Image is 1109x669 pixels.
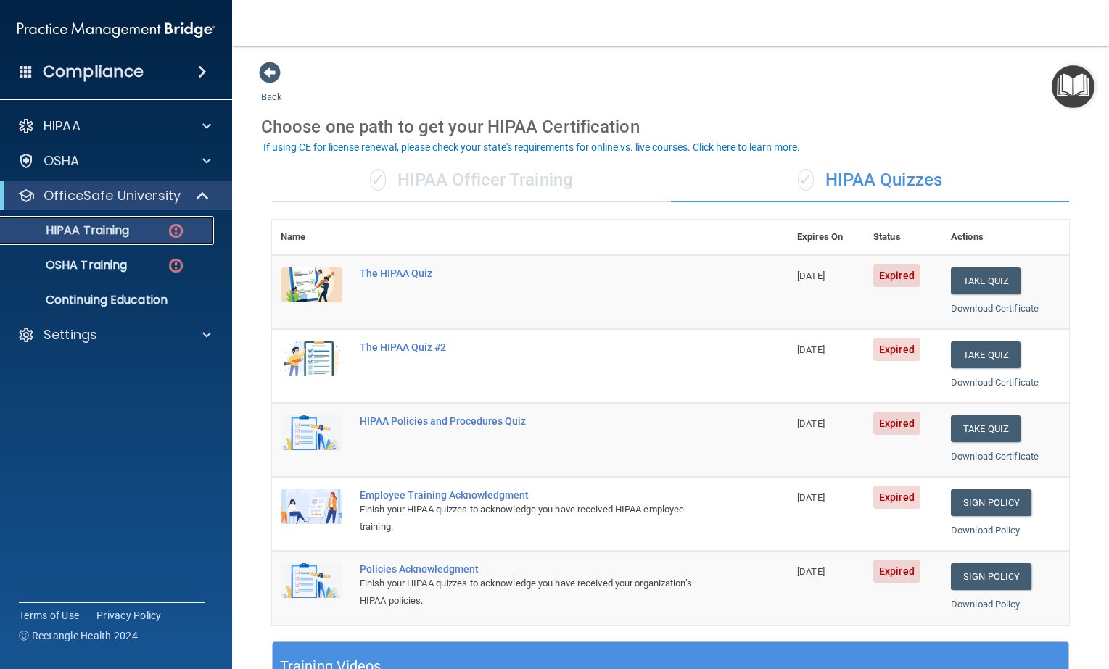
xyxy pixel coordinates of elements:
[873,560,920,583] span: Expired
[797,344,825,355] span: [DATE]
[9,223,129,238] p: HIPAA Training
[360,415,716,427] div: HIPAA Policies and Procedures Quiz
[873,486,920,509] span: Expired
[9,258,127,273] p: OSHA Training
[9,293,207,307] p: Continuing Education
[865,220,942,255] th: Status
[44,187,181,204] p: OfficeSafe University
[44,326,97,344] p: Settings
[261,140,802,154] button: If using CE for license renewal, please check your state's requirements for online vs. live cours...
[873,338,920,361] span: Expired
[167,257,185,275] img: danger-circle.6113f641.png
[44,152,80,170] p: OSHA
[261,106,1080,148] div: Choose one path to get your HIPAA Certification
[96,608,162,623] a: Privacy Policy
[798,169,814,191] span: ✓
[19,608,79,623] a: Terms of Use
[942,220,1069,255] th: Actions
[951,489,1031,516] a: Sign Policy
[167,222,185,240] img: danger-circle.6113f641.png
[797,418,825,429] span: [DATE]
[671,159,1070,202] div: HIPAA Quizzes
[360,341,716,353] div: The HIPAA Quiz #2
[17,152,211,170] a: OSHA
[360,489,716,501] div: Employee Training Acknowledgment
[788,220,865,255] th: Expires On
[44,117,81,135] p: HIPAA
[17,117,211,135] a: HIPAA
[951,563,1031,590] a: Sign Policy
[272,159,671,202] div: HIPAA Officer Training
[951,451,1039,462] a: Download Certificate
[272,220,351,255] th: Name
[19,628,138,643] span: Ⓒ Rectangle Health 2024
[873,264,920,287] span: Expired
[951,377,1039,388] a: Download Certificate
[17,15,215,44] img: PMB logo
[360,267,716,279] div: The HIPAA Quiz
[1052,65,1094,108] button: Open Resource Center
[951,303,1039,314] a: Download Certificate
[797,566,825,577] span: [DATE]
[951,599,1021,610] a: Download Policy
[951,341,1021,368] button: Take Quiz
[797,492,825,503] span: [DATE]
[951,525,1021,536] a: Download Policy
[261,74,282,102] a: Back
[370,169,386,191] span: ✓
[17,326,211,344] a: Settings
[797,270,825,281] span: [DATE]
[43,62,144,82] h4: Compliance
[360,575,716,610] div: Finish your HIPAA quizzes to acknowledge you have received your organization’s HIPAA policies.
[360,563,716,575] div: Policies Acknowledgment
[263,142,800,152] div: If using CE for license renewal, please check your state's requirements for online vs. live cours...
[951,415,1021,442] button: Take Quiz
[873,412,920,435] span: Expired
[951,267,1021,294] button: Take Quiz
[17,187,210,204] a: OfficeSafe University
[360,501,716,536] div: Finish your HIPAA quizzes to acknowledge you have received HIPAA employee training.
